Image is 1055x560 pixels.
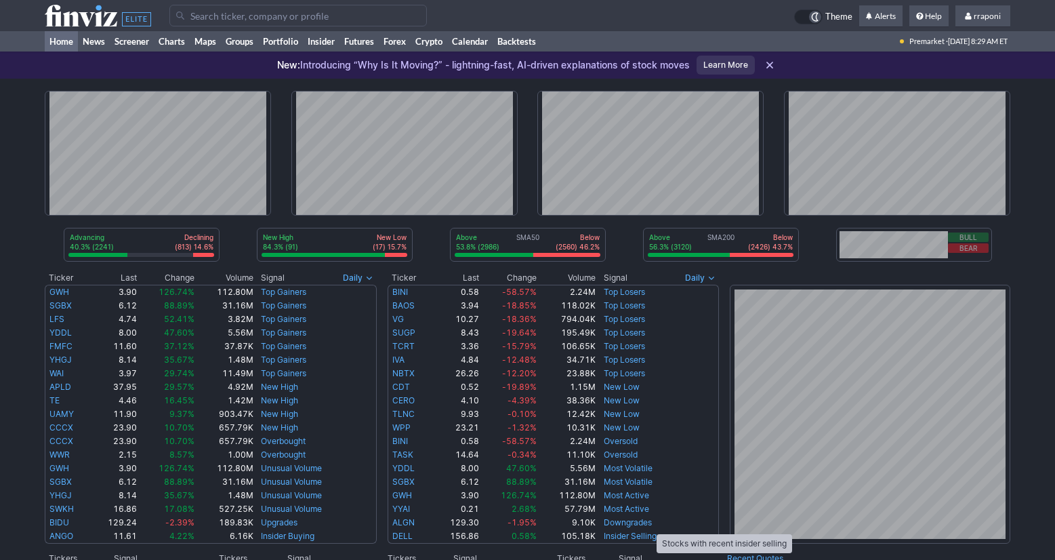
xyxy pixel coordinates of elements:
[91,475,138,489] td: 6.12
[261,436,306,446] a: Overbought
[455,233,601,253] div: SMA50
[604,517,652,527] a: Downgrades
[164,300,194,311] span: 88.89%
[91,380,138,394] td: 37.95
[49,409,74,419] a: UAMY
[537,353,596,367] td: 34.71K
[649,233,692,242] p: Above
[508,395,537,405] span: -4.39%
[604,531,657,541] a: Insider Selling
[537,285,596,299] td: 2.24M
[261,368,306,378] a: Top Gainers
[164,382,194,392] span: 29.57%
[604,341,645,351] a: Top Losers
[604,477,653,487] a: Most Volatile
[537,489,596,502] td: 112.80M
[955,5,1010,27] a: rraponi
[392,355,405,365] a: IVA
[508,449,537,460] span: -0.34%
[154,31,190,52] a: Charts
[49,436,73,446] a: CCCX
[909,5,949,27] a: Help
[537,475,596,489] td: 31.16M
[502,368,537,378] span: -12.20%
[502,300,537,311] span: -18.85%
[604,287,645,297] a: Top Losers
[91,529,138,544] td: 11.61
[195,326,253,340] td: 5.56M
[392,368,415,378] a: NBTX
[604,327,645,338] a: Top Losers
[502,287,537,297] span: -58.57%
[195,502,253,516] td: 527.25K
[604,314,645,324] a: Top Losers
[49,531,73,541] a: ANGO
[49,368,64,378] a: WAI
[49,314,64,324] a: LFS
[49,355,72,365] a: YHGJ
[164,490,194,500] span: 35.67%
[78,31,110,52] a: News
[195,489,253,502] td: 1.48M
[502,436,537,446] span: -58.57%
[825,9,852,24] span: Theme
[261,422,298,433] a: New High
[261,314,306,324] a: Top Gainers
[91,353,138,367] td: 8.14
[91,462,138,475] td: 3.90
[45,31,78,52] a: Home
[432,448,480,462] td: 14.64
[392,449,413,460] a: TASK
[164,477,194,487] span: 88.89%
[261,477,322,487] a: Unusual Volume
[480,271,537,285] th: Change
[537,502,596,516] td: 57.79M
[195,380,253,394] td: 4.92M
[49,341,73,351] a: FMFC
[537,448,596,462] td: 11.10K
[506,463,537,473] span: 47.60%
[493,31,541,52] a: Backtests
[70,242,114,252] p: 40.3% (2241)
[303,31,339,52] a: Insider
[604,409,640,419] a: New Low
[138,271,195,285] th: Change
[537,380,596,394] td: 1.15M
[432,340,480,353] td: 3.36
[261,341,306,351] a: Top Gainers
[261,463,322,473] a: Unusual Volume
[49,395,60,405] a: TE
[392,436,408,446] a: BINI
[537,340,596,353] td: 106.65K
[190,31,221,52] a: Maps
[537,299,596,313] td: 118.02K
[91,340,138,353] td: 11.60
[432,407,480,421] td: 9.93
[164,355,194,365] span: 35.67%
[604,273,627,283] span: Signal
[110,31,154,52] a: Screener
[277,59,300,71] span: New:
[604,382,640,392] a: New Low
[261,490,322,500] a: Unusual Volume
[195,407,253,421] td: 903.47K
[195,475,253,489] td: 31.16M
[159,463,194,473] span: 126.74%
[339,31,379,52] a: Futures
[657,534,792,553] div: Stocks with recent insider selling
[392,463,415,473] a: YDDL
[432,271,480,285] th: Last
[948,233,989,242] button: Bull
[948,31,1008,52] span: [DATE] 8:29 AM ET
[169,449,194,460] span: 8.57%
[164,314,194,324] span: 52.41%
[339,271,377,285] button: Signals interval
[164,436,194,446] span: 10.70%
[392,477,415,487] a: SGBX
[91,326,138,340] td: 8.00
[537,462,596,475] td: 5.56M
[195,421,253,435] td: 657.79K
[277,58,690,72] p: Introducing “Why Is It Moving?” - lightning-fast, AI-driven explanations of stock moves
[195,353,253,367] td: 1.48M
[432,313,480,326] td: 10.27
